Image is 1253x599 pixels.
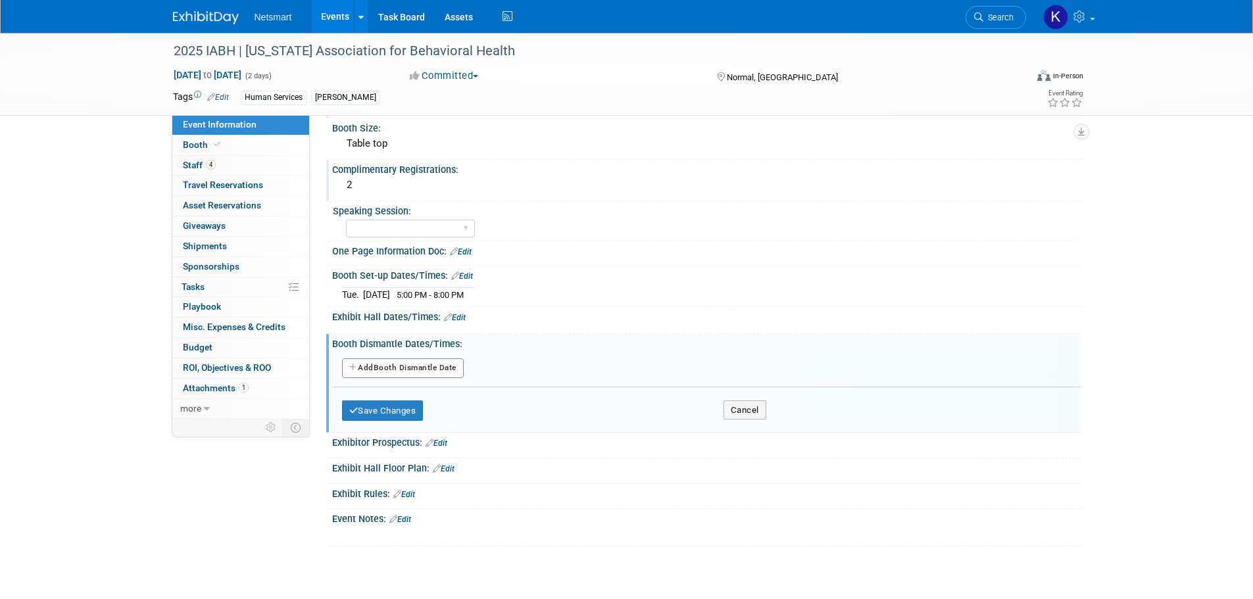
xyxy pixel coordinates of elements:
[183,322,285,332] span: Misc. Expenses & Credits
[172,237,309,256] a: Shipments
[332,334,1081,350] div: Booth Dismantle Dates/Times:
[727,72,838,82] span: Normal, [GEOGRAPHIC_DATA]
[332,266,1081,283] div: Booth Set-up Dates/Times:
[172,338,309,358] a: Budget
[333,201,1075,218] div: Speaking Session:
[183,342,212,352] span: Budget
[244,72,272,80] span: (2 days)
[342,400,424,421] button: Save Changes
[332,433,1081,450] div: Exhibitor Prospectus:
[214,141,220,148] i: Booth reservation complete
[172,216,309,236] a: Giveaways
[172,318,309,337] a: Misc. Expenses & Credits
[180,403,201,414] span: more
[1052,71,1083,81] div: In-Person
[183,139,223,150] span: Booth
[169,39,1006,63] div: 2025 IABH | [US_STATE] Association for Behavioral Health
[332,241,1081,258] div: One Page Information Doc:
[241,91,307,105] div: Human Services
[172,135,309,155] a: Booth
[183,241,227,251] span: Shipments
[983,12,1014,22] span: Search
[172,257,309,277] a: Sponsorships
[173,90,229,105] td: Tags
[172,196,309,216] a: Asset Reservations
[183,160,216,170] span: Staff
[183,180,263,190] span: Travel Reservations
[450,247,472,256] a: Edit
[342,288,363,302] td: Tue.
[342,175,1071,195] div: 2
[183,301,221,312] span: Playbook
[260,419,283,436] td: Personalize Event Tab Strip
[172,156,309,176] a: Staff4
[342,358,464,378] button: AddBooth Dismantle Date
[342,133,1071,154] div: Table top
[183,200,261,210] span: Asset Reservations
[1043,5,1068,30] img: Kaitlyn Woicke
[444,313,466,322] a: Edit
[172,358,309,378] a: ROI, Objectives & ROO
[172,297,309,317] a: Playbook
[282,419,309,436] td: Toggle Event Tabs
[172,277,309,297] a: Tasks
[1047,90,1083,97] div: Event Rating
[332,307,1081,324] div: Exhibit Hall Dates/Times:
[182,281,205,292] span: Tasks
[183,220,226,231] span: Giveaways
[332,509,1081,526] div: Event Notes:
[332,160,1081,176] div: Complimentary Registrations:
[451,272,473,281] a: Edit
[332,458,1081,475] div: Exhibit Hall Floor Plan:
[332,118,1081,135] div: Booth Size:
[332,484,1081,501] div: Exhibit Rules:
[173,69,242,81] span: [DATE] [DATE]
[239,383,249,393] span: 1
[183,119,257,130] span: Event Information
[172,379,309,398] a: Attachments1
[397,290,464,300] span: 5:00 PM - 8:00 PM
[173,11,239,24] img: ExhibitDay
[255,12,292,22] span: Netsmart
[363,288,390,302] td: [DATE]
[201,70,214,80] span: to
[311,91,380,105] div: [PERSON_NAME]
[426,439,447,448] a: Edit
[433,464,455,473] a: Edit
[948,68,1084,88] div: Event Format
[405,69,483,83] button: Committed
[172,399,309,419] a: more
[172,115,309,135] a: Event Information
[207,93,229,102] a: Edit
[183,362,271,373] span: ROI, Objectives & ROO
[183,261,239,272] span: Sponsorships
[206,160,216,170] span: 4
[389,515,411,524] a: Edit
[724,400,766,420] button: Cancel
[966,6,1026,29] a: Search
[393,490,415,499] a: Edit
[172,176,309,195] a: Travel Reservations
[1037,70,1050,81] img: Format-Inperson.png
[183,383,249,393] span: Attachments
